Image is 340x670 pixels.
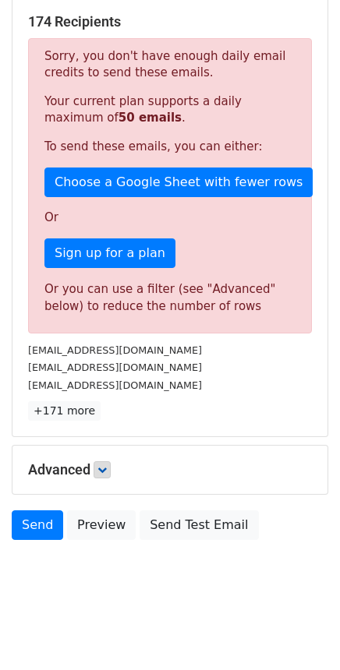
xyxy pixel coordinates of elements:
[28,13,312,30] h5: 174 Recipients
[28,401,101,421] a: +171 more
[44,48,296,81] p: Sorry, you don't have enough daily email credits to send these emails.
[12,510,63,540] a: Send
[44,93,296,126] p: Your current plan supports a daily maximum of .
[119,111,182,125] strong: 50 emails
[28,461,312,478] h5: Advanced
[28,344,202,356] small: [EMAIL_ADDRESS][DOMAIN_NAME]
[44,280,296,316] div: Or you can use a filter (see "Advanced" below) to reduce the number of rows
[28,361,202,373] small: [EMAIL_ADDRESS][DOMAIN_NAME]
[44,238,175,268] a: Sign up for a plan
[44,210,296,226] p: Or
[28,379,202,391] small: [EMAIL_ADDRESS][DOMAIN_NAME]
[67,510,136,540] a: Preview
[44,139,296,155] p: To send these emails, you can either:
[262,595,340,670] iframe: Chat Widget
[140,510,258,540] a: Send Test Email
[44,167,313,197] a: Choose a Google Sheet with fewer rows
